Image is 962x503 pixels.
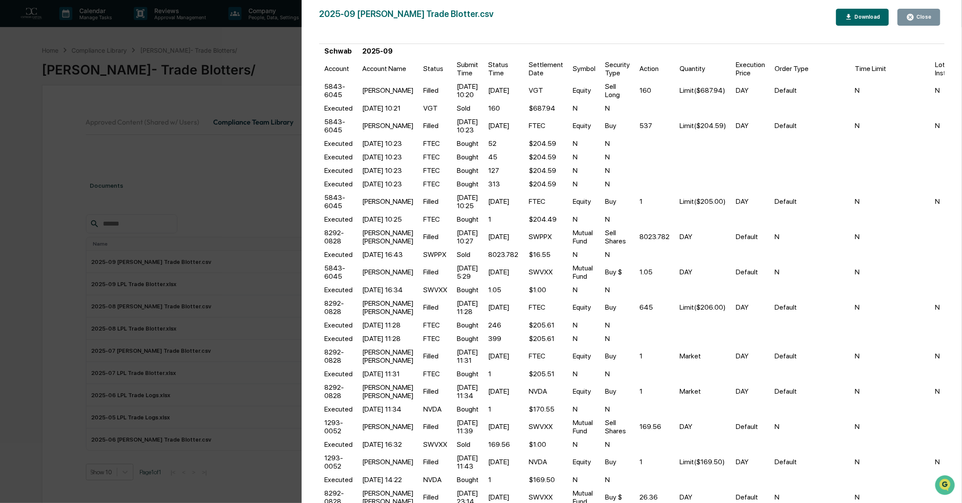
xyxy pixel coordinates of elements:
td: Filled [419,115,452,136]
td: Buy [601,452,634,473]
td: [PERSON_NAME] [358,80,418,101]
td: DAY [675,226,731,247]
td: Market [675,346,731,367]
button: Open customer support [1,1,21,21]
td: FTEC [419,137,452,150]
td: [PERSON_NAME] [358,262,418,283]
td: N [850,115,930,136]
td: 1 [635,452,674,473]
button: Close [897,9,940,26]
td: Bought [452,284,483,296]
td: NVDA [419,403,452,415]
td: [DATE] [484,226,523,247]
img: Jack Rasmussen [9,110,23,124]
button: See all [135,95,159,105]
td: NVDA [419,473,452,486]
td: Default [770,191,850,212]
th: 2025-09 [358,45,418,57]
td: Symbol [568,58,600,79]
td: Filled [419,297,452,318]
td: Default [770,452,850,473]
td: Equity [568,346,600,367]
td: [DATE] [484,262,523,283]
td: Equity [568,115,600,136]
p: How can we help? [9,18,159,32]
td: 1 [635,191,674,212]
td: Equity [568,452,600,473]
td: Filled [419,191,452,212]
td: [DATE] 11:31 [358,368,418,380]
td: DAY [675,262,731,283]
td: $205.61 [524,319,568,331]
td: Account Name [358,58,418,79]
td: Submit Time [452,58,483,79]
td: N [601,438,634,451]
td: Filled [419,226,452,247]
td: Buy [601,191,634,212]
td: N [568,213,600,226]
td: N [850,452,930,473]
td: Bought [452,332,483,345]
td: Filled [419,416,452,437]
div: 🔎 [9,195,16,202]
td: N [601,137,634,150]
td: $205.51 [524,368,568,380]
td: SWVXX [419,438,452,451]
span: [PERSON_NAME] [27,142,71,149]
td: [PERSON_NAME] [358,191,418,212]
td: N [770,416,850,437]
td: 1.05 [484,284,523,296]
td: [DATE] 11:34 [452,381,483,402]
a: 🔎Data Lookup [5,191,58,206]
td: NVDA [524,381,568,402]
td: 8023.782 [484,248,523,261]
td: Bought [452,368,483,380]
div: We're available if you need us! [39,75,120,82]
td: 8292-0828 [320,226,357,247]
td: Filled [419,346,452,367]
td: Sold [452,438,483,451]
td: FTEC [524,297,568,318]
td: [DATE] 16:43 [358,248,418,261]
td: $1.00 [524,284,568,296]
td: [DATE] 11:34 [358,403,418,415]
td: $687.94 [524,102,568,115]
td: [PERSON_NAME] [PERSON_NAME] [358,226,418,247]
td: N [850,346,930,367]
td: N [770,262,850,283]
td: $204.59 [524,151,568,163]
td: Mutual Fund [568,416,600,437]
td: [DATE] 10:23 [358,164,418,177]
img: Jack Rasmussen [9,133,23,147]
td: N [601,178,634,190]
td: N [568,178,600,190]
span: [DATE] [77,118,95,125]
td: Order Type [770,58,850,79]
td: 1 [635,381,674,402]
td: N [850,226,930,247]
div: 2025-09 [PERSON_NAME] Trade Blotter.csv [319,9,493,26]
td: SWVXX [419,284,452,296]
td: 5843-6045 [320,80,357,101]
td: FTEC [419,319,452,331]
td: Limit($169.50) [675,452,731,473]
td: Default [731,416,769,437]
td: Bought [452,403,483,415]
td: FTEC [419,178,452,190]
td: Default [770,297,850,318]
button: Start new chat [148,69,159,79]
td: Sold [452,248,483,261]
td: Security Type [601,58,634,79]
td: N [568,368,600,380]
td: N [568,332,600,345]
td: FTEC [419,368,452,380]
td: DAY [731,297,769,318]
td: N [770,226,850,247]
td: Executed [320,368,357,380]
td: N [850,416,930,437]
td: 1 [484,403,523,415]
td: Limit($204.59) [675,115,731,136]
td: $204.59 [524,137,568,150]
td: [DATE] 11:39 [452,416,483,437]
td: $170.55 [524,403,568,415]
